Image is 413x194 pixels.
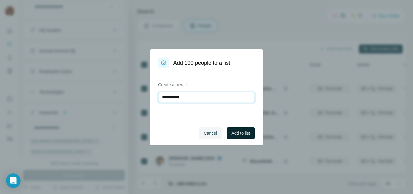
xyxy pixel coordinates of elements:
label: Create a new list [158,82,255,88]
button: Add to list [227,127,255,139]
div: Open Intercom Messenger [6,173,21,188]
span: Add to list [232,130,250,136]
button: Cancel [199,127,222,139]
h1: Add 100 people to a list [173,59,230,67]
span: Cancel [204,130,217,136]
